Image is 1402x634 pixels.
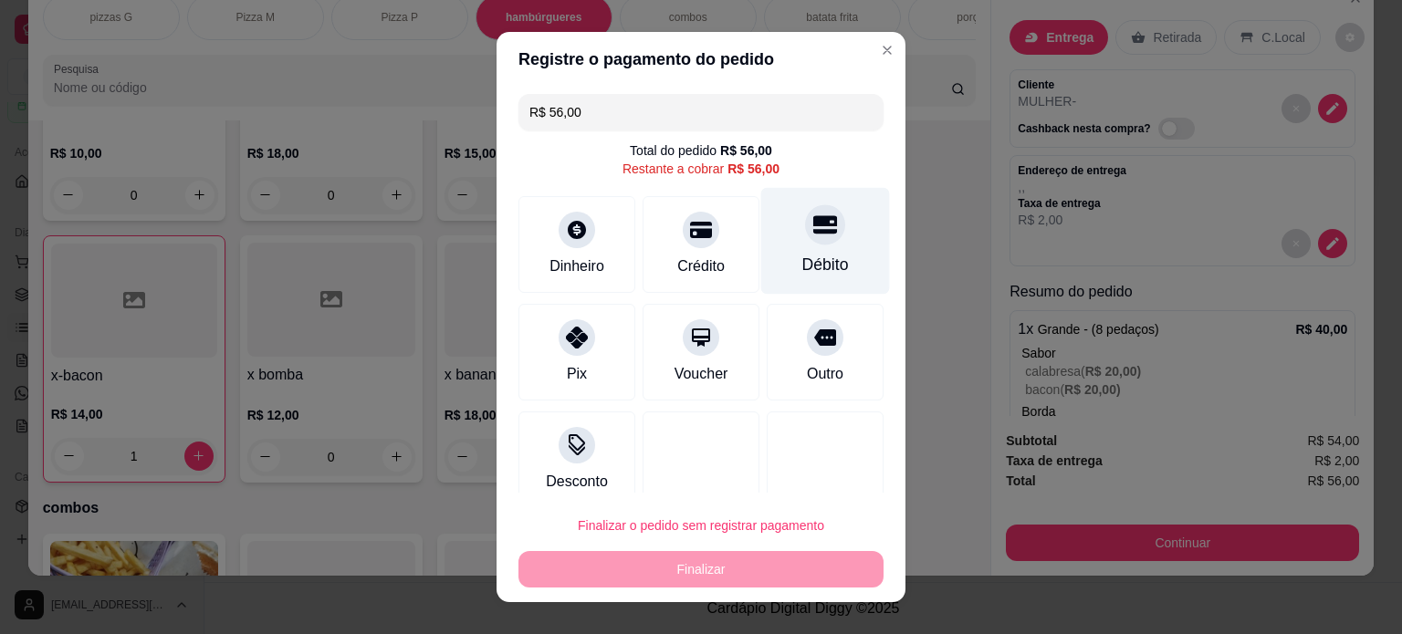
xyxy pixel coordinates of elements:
header: Registre o pagamento do pedido [497,32,905,87]
div: Total do pedido [630,141,772,160]
div: Voucher [675,363,728,385]
div: Outro [807,363,843,385]
div: Crédito [677,255,725,277]
div: Restante a cobrar [623,160,779,178]
div: Desconto [546,471,608,493]
input: Ex.: hambúrguer de cordeiro [529,94,873,130]
button: Finalizar o pedido sem registrar pagamento [518,507,884,544]
div: R$ 56,00 [720,141,772,160]
div: R$ 56,00 [727,160,779,178]
div: Dinheiro [549,255,604,277]
div: Pix [567,363,587,385]
div: Débito [802,253,849,276]
button: Close [873,36,902,65]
